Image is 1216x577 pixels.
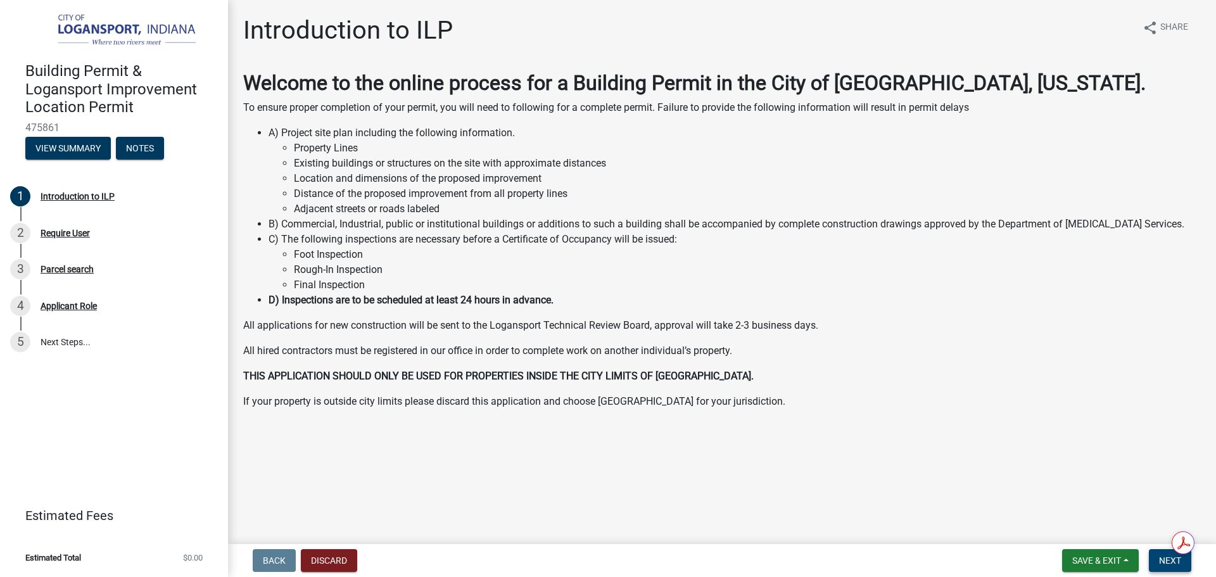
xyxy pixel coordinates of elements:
[41,301,97,310] div: Applicant Role
[25,62,218,117] h4: Building Permit & Logansport Improvement Location Permit
[1132,15,1198,40] button: shareShare
[243,71,1146,95] strong: Welcome to the online process for a Building Permit in the City of [GEOGRAPHIC_DATA], [US_STATE].
[10,223,30,243] div: 2
[1143,20,1158,35] i: share
[25,137,111,160] button: View Summary
[243,100,1201,115] p: To ensure proper completion of your permit, you will need to following for a complete permit. Fai...
[10,296,30,316] div: 4
[269,125,1201,217] li: A) Project site plan including the following information.
[243,343,1201,358] p: All hired contractors must be registered in our office in order to complete work on another indiv...
[1159,555,1181,566] span: Next
[1160,20,1188,35] span: Share
[1072,555,1121,566] span: Save & Exit
[116,137,164,160] button: Notes
[294,262,1201,277] li: Rough-In Inspection
[263,555,286,566] span: Back
[294,201,1201,217] li: Adjacent streets or roads labeled
[253,549,296,572] button: Back
[25,122,203,134] span: 475861
[294,171,1201,186] li: Location and dimensions of the proposed improvement
[1149,549,1191,572] button: Next
[269,217,1201,232] li: B) Commercial, Industrial, public or institutional buildings or additions to such a building shal...
[10,259,30,279] div: 3
[243,318,1201,333] p: All applications for new construction will be sent to the Logansport Technical Review Board, appr...
[116,144,164,154] wm-modal-confirm: Notes
[294,186,1201,201] li: Distance of the proposed improvement from all property lines
[301,549,357,572] button: Discard
[25,554,81,562] span: Estimated Total
[294,247,1201,262] li: Foot Inspection
[10,332,30,352] div: 5
[41,265,94,274] div: Parcel search
[183,554,203,562] span: $0.00
[1062,549,1139,572] button: Save & Exit
[25,144,111,154] wm-modal-confirm: Summary
[243,394,1201,409] p: If your property is outside city limits please discard this application and choose [GEOGRAPHIC_DA...
[294,141,1201,156] li: Property Lines
[41,192,115,201] div: Introduction to ILP
[41,229,90,238] div: Require User
[294,156,1201,171] li: Existing buildings or structures on the site with approximate distances
[243,370,754,382] strong: THIS APPLICATION SHOULD ONLY BE USED FOR PROPERTIES INSIDE THE CITY LIMITS OF [GEOGRAPHIC_DATA].
[269,294,554,306] strong: D) Inspections are to be scheduled at least 24 hours in advance.
[294,277,1201,293] li: Final Inspection
[25,13,208,49] img: City of Logansport, Indiana
[269,232,1201,293] li: C) The following inspections are necessary before a Certificate of Occupancy will be issued:
[10,503,208,528] a: Estimated Fees
[10,186,30,206] div: 1
[243,15,453,46] h1: Introduction to ILP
